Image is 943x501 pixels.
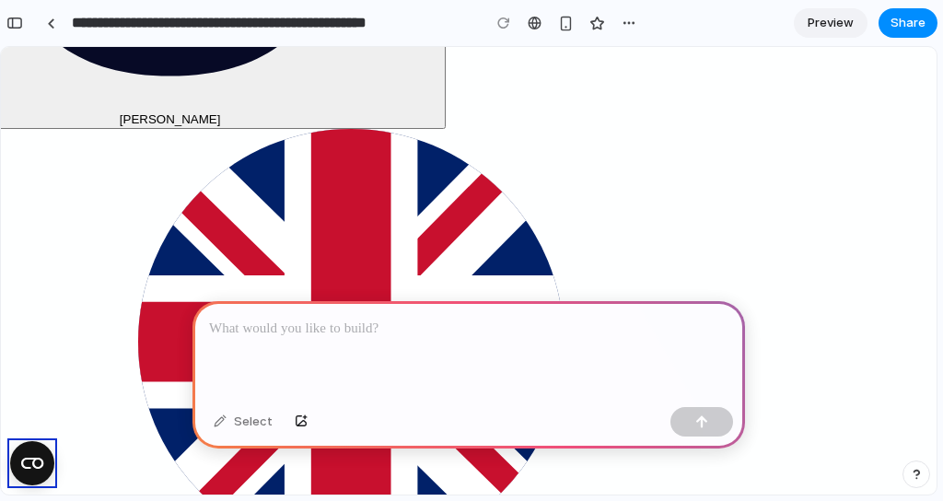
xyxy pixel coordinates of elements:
[794,8,867,38] a: Preview
[891,14,926,32] span: Share
[808,14,854,32] span: Preview
[119,65,220,79] span: [PERSON_NAME]
[9,394,53,438] button: Open CMP widget
[879,8,937,38] button: Share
